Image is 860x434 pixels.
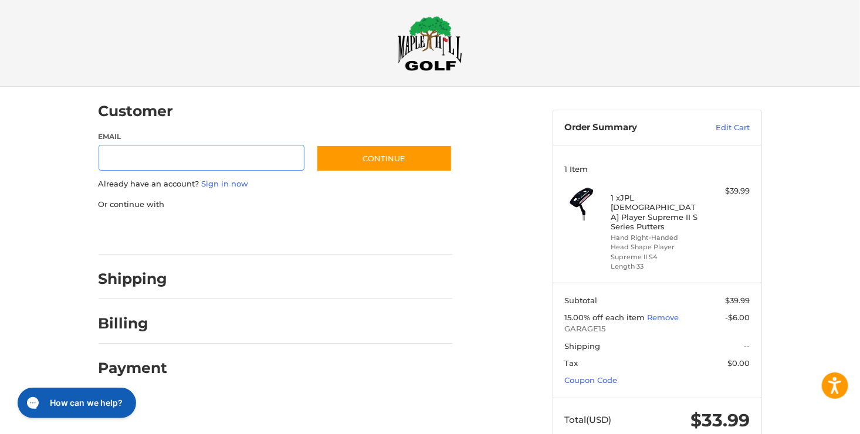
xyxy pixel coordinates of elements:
[99,102,174,120] h2: Customer
[564,122,690,134] h3: Order Summary
[564,313,647,322] span: 15.00% off each item
[611,233,700,243] li: Hand Right-Handed
[611,193,700,231] h4: 1 x JPL [DEMOGRAPHIC_DATA] Player Supreme II S Series Putters
[564,358,578,368] span: Tax
[725,313,750,322] span: -$6.00
[99,199,452,211] p: Or continue with
[564,341,600,351] span: Shipping
[564,414,611,425] span: Total (USD)
[12,384,139,422] iframe: Gorgias live chat messenger
[564,375,617,385] a: Coupon Code
[647,313,679,322] a: Remove
[564,296,597,305] span: Subtotal
[99,359,168,377] h2: Payment
[94,222,182,243] iframe: PayPal-paypal
[293,222,381,243] iframe: PayPal-venmo
[99,131,305,142] label: Email
[564,164,750,174] h3: 1 Item
[611,242,700,262] li: Head Shape Player Supreme II S4
[690,409,750,431] span: $33.99
[194,222,282,243] iframe: PayPal-paylater
[611,262,700,272] li: Length 33
[202,179,249,188] a: Sign in now
[99,314,167,333] h2: Billing
[703,185,750,197] div: $39.99
[725,296,750,305] span: $39.99
[690,122,750,134] a: Edit Cart
[316,145,452,172] button: Continue
[99,178,452,190] p: Already have an account?
[727,358,750,368] span: $0.00
[564,323,750,335] span: GARAGE15
[398,16,462,71] img: Maple Hill Golf
[99,270,168,288] h2: Shipping
[744,341,750,351] span: --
